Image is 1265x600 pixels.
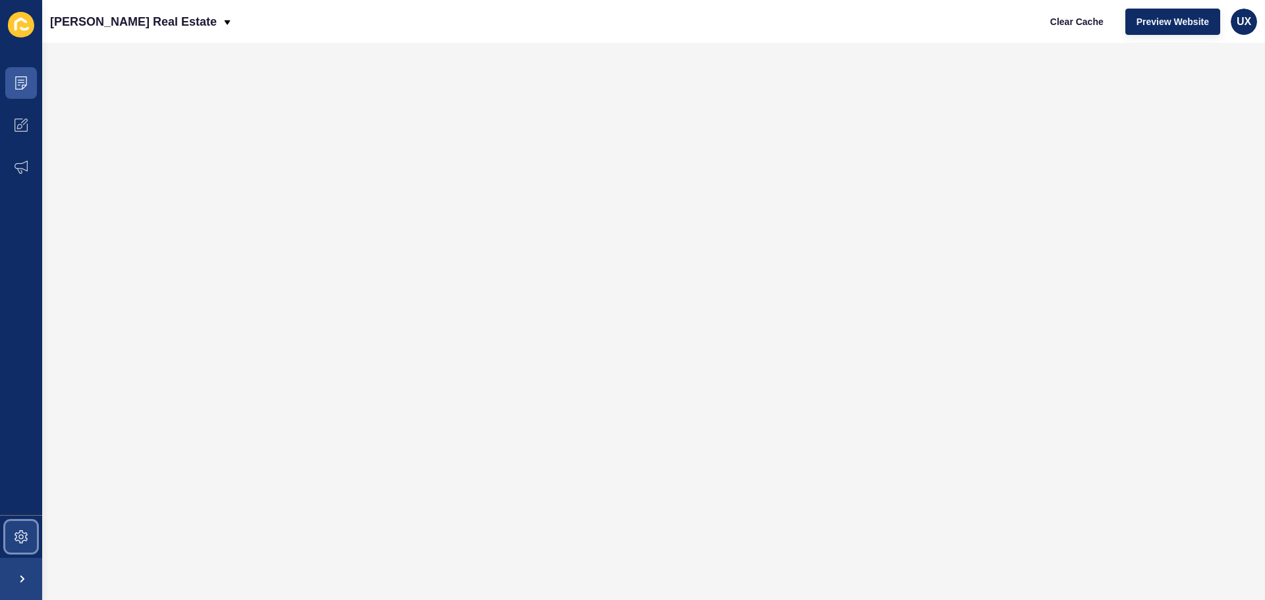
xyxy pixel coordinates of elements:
button: Preview Website [1125,9,1220,35]
span: Preview Website [1137,15,1209,28]
p: [PERSON_NAME] Real Estate [50,5,217,38]
span: UX [1237,15,1251,28]
span: Clear Cache [1050,15,1104,28]
button: Clear Cache [1039,9,1115,35]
